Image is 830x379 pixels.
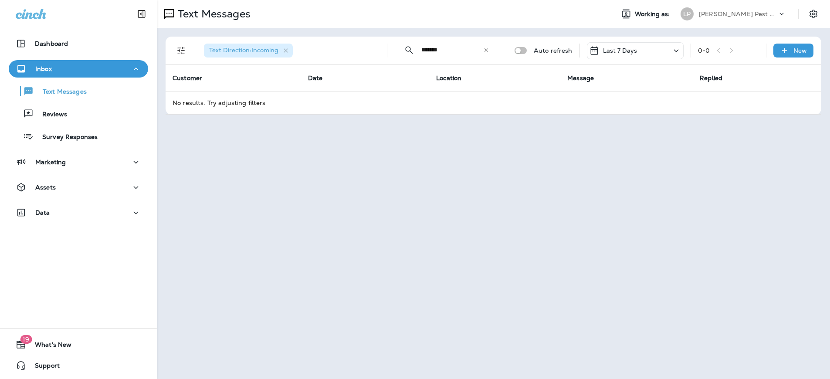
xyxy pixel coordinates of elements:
p: Data [35,209,50,216]
p: Dashboard [35,40,68,47]
span: 19 [20,335,32,344]
p: Text Messages [174,7,251,20]
button: Inbox [9,60,148,78]
p: Assets [35,184,56,191]
button: Reviews [9,105,148,123]
p: Auto refresh [534,47,573,54]
p: Marketing [35,159,66,166]
button: 19What's New [9,336,148,353]
span: Support [26,362,60,372]
span: Date [308,74,323,82]
p: Survey Responses [34,133,98,142]
p: New [793,47,807,54]
button: Collapse Sidebar [129,5,154,23]
span: Customer [173,74,202,82]
p: Last 7 Days [603,47,637,54]
span: Location [436,74,461,82]
button: Settings [806,6,821,22]
div: LP [681,7,694,20]
button: Assets [9,179,148,196]
span: Text Direction : Incoming [209,46,278,54]
span: Replied [700,74,722,82]
span: Message [567,74,594,82]
button: Dashboard [9,35,148,52]
button: Support [9,357,148,374]
button: Filters [173,42,190,59]
td: No results. Try adjusting filters [166,91,821,114]
button: Data [9,204,148,221]
span: Working as: [635,10,672,18]
div: 0 - 0 [698,47,710,54]
p: [PERSON_NAME] Pest Control [699,10,777,17]
button: Collapse Search [400,41,418,59]
p: Reviews [34,111,67,119]
p: Inbox [35,65,52,72]
p: Text Messages [34,88,87,96]
div: Text Direction:Incoming [204,44,293,58]
button: Survey Responses [9,127,148,146]
button: Marketing [9,153,148,171]
button: Text Messages [9,82,148,100]
span: What's New [26,341,71,352]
